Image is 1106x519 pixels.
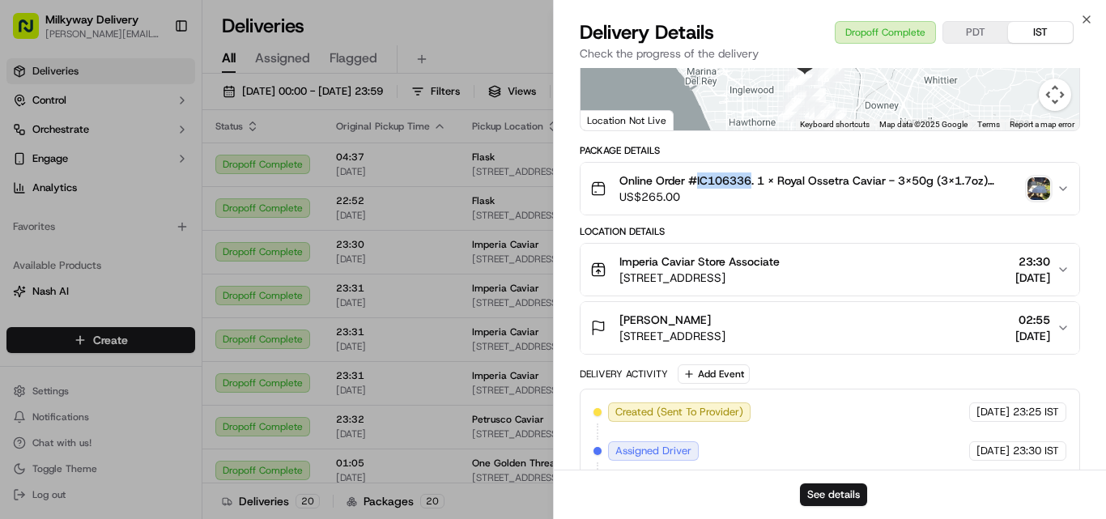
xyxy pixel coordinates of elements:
[800,119,870,130] button: Keyboard shortcuts
[585,109,638,130] img: Google
[581,163,1079,215] button: Online Order #IC106336. 1 x Royal Ossetra Caviar - 3x50g (3x1.7oz)($265.00)US$265.00photo_proof_o...
[580,368,668,381] div: Delivery Activity
[585,109,638,130] a: Open this area in Google Maps (opens a new window)
[789,65,810,86] div: 32
[32,362,124,378] span: Knowledge Base
[581,244,1079,296] button: Imperia Caviar Store Associate[STREET_ADDRESS]23:30[DATE]
[815,103,836,124] div: 27
[137,364,150,376] div: 💻
[143,251,177,264] span: [DATE]
[619,189,1021,205] span: US$265.00
[797,64,818,85] div: 35
[580,19,714,45] span: Delivery Details
[16,364,29,376] div: 📗
[580,144,1080,157] div: Package Details
[50,251,131,264] span: [PERSON_NAME]
[16,279,42,305] img: Masood Aslam
[16,236,42,262] img: Grace Nketiah
[580,45,1080,62] p: Check the progress of the delivery
[778,101,799,122] div: 28
[130,355,266,385] a: 💻API Documentation
[976,405,1010,419] span: [DATE]
[977,120,1000,129] a: Terms (opens in new tab)
[619,312,711,328] span: [PERSON_NAME]
[619,253,780,270] span: Imperia Caviar Store Associate
[785,91,806,112] div: 30
[143,295,177,308] span: [DATE]
[580,225,1080,238] div: Location Details
[615,405,743,419] span: Created (Sent To Provider)
[1027,177,1050,200] img: photo_proof_of_delivery image
[1015,312,1050,328] span: 02:55
[785,71,806,92] div: 31
[805,88,826,109] div: 19
[809,102,830,123] div: 22
[50,295,131,308] span: [PERSON_NAME]
[800,483,867,506] button: See details
[42,104,291,121] input: Got a question? Start typing here...
[976,444,1010,458] span: [DATE]
[678,364,750,384] button: Add Event
[275,160,295,179] button: Start new chat
[153,362,260,378] span: API Documentation
[16,65,295,91] p: Welcome 👋
[73,171,223,184] div: We're available if you need us!
[1013,405,1059,419] span: 23:25 IST
[619,172,1021,189] span: Online Order #IC106336. 1 x Royal Ossetra Caviar - 3x50g (3x1.7oz)($265.00)
[16,16,49,49] img: Nash
[32,296,45,308] img: 1736555255976-a54dd68f-1ca7-489b-9aae-adbdc363a1c4
[73,155,266,171] div: Start new chat
[161,399,196,411] span: Pylon
[134,251,140,264] span: •
[16,211,108,223] div: Past conversations
[1015,253,1050,270] span: 23:30
[134,295,140,308] span: •
[10,355,130,385] a: 📗Knowledge Base
[783,99,804,120] div: 29
[826,108,847,130] div: 26
[1008,22,1073,43] button: IST
[814,68,835,89] div: 16
[794,64,815,85] div: 34
[615,444,691,458] span: Assigned Driver
[805,100,826,121] div: 21
[34,155,63,184] img: 4920774857489_3d7f54699973ba98c624_72.jpg
[1039,79,1071,111] button: Map camera controls
[581,302,1079,354] button: [PERSON_NAME][STREET_ADDRESS]02:55[DATE]
[114,398,196,411] a: Powered byPylon
[1010,120,1074,129] a: Report a map error
[805,96,826,117] div: 20
[619,328,725,344] span: [STREET_ADDRESS]
[1013,444,1059,458] span: 23:30 IST
[32,252,45,265] img: 1736555255976-a54dd68f-1ca7-489b-9aae-adbdc363a1c4
[619,270,780,286] span: [STREET_ADDRESS]
[581,110,674,130] div: Location Not Live
[943,22,1008,43] button: PDT
[16,155,45,184] img: 1736555255976-a54dd68f-1ca7-489b-9aae-adbdc363a1c4
[879,120,968,129] span: Map data ©2025 Google
[1015,270,1050,286] span: [DATE]
[251,207,295,227] button: See all
[1015,328,1050,344] span: [DATE]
